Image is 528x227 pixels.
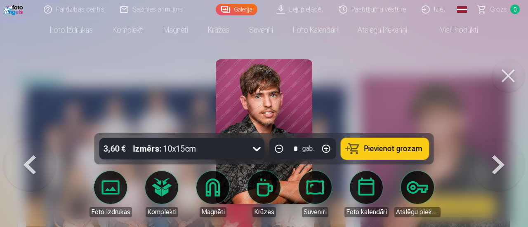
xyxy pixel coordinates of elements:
a: Galerija [216,4,257,15]
a: Foto kalendāri [343,171,389,217]
a: Visi produkti [417,19,488,42]
span: Pievienot grozam [364,145,422,152]
div: gab. [302,144,315,154]
span: Grozs [490,5,507,14]
a: Krūzes [241,171,287,217]
div: Suvenīri [302,207,328,217]
a: Suvenīri [292,171,338,217]
div: Foto izdrukas [90,207,132,217]
img: /fa1 [3,3,25,15]
a: Foto izdrukas [87,171,134,217]
div: Atslēgu piekariņi [394,207,441,217]
a: Krūzes [198,19,239,42]
a: Foto izdrukas [40,19,103,42]
a: Suvenīri [239,19,283,42]
a: Foto kalendāri [283,19,348,42]
div: 10x15cm [133,138,196,159]
a: Atslēgu piekariņi [394,171,441,217]
button: Pievienot grozam [341,138,429,159]
a: Magnēti [190,171,236,217]
div: Magnēti [200,207,226,217]
a: Atslēgu piekariņi [348,19,417,42]
div: Krūzes [252,207,276,217]
a: Magnēti [153,19,198,42]
strong: Izmērs : [133,143,162,154]
a: Komplekti [103,19,153,42]
div: Komplekti [146,207,178,217]
div: 3,60 € [99,138,130,159]
span: 0 [510,5,520,14]
a: Komplekti [139,171,185,217]
div: Foto kalendāri [344,207,389,217]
